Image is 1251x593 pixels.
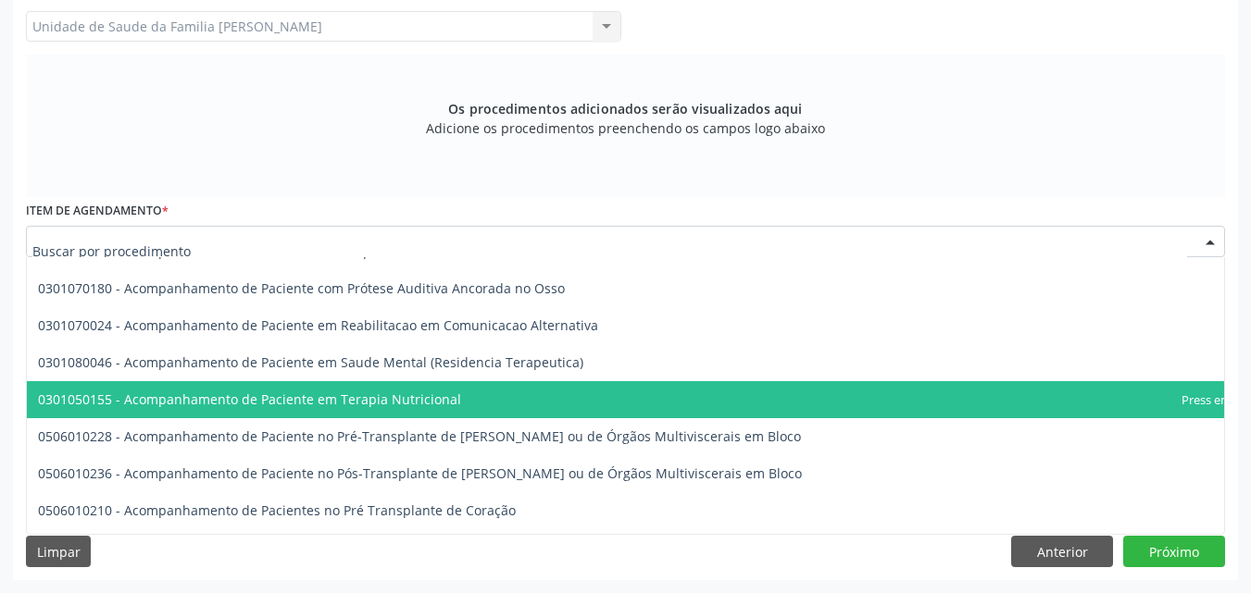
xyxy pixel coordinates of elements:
[448,99,802,118] span: Os procedimentos adicionados serão visualizados aqui
[426,118,825,138] span: Adicione os procedimentos preenchendo os campos logo abaixo
[32,232,1187,269] input: Buscar por procedimento
[1011,536,1113,567] button: Anterior
[38,353,583,371] span: 0301080046 - Acompanhamento de Paciente em Saude Mental (Residencia Terapeutica)
[38,464,802,482] span: 0506010236 - Acompanhamento de Paciente no Pós-Transplante de [PERSON_NAME] ou de Órgãos Multivis...
[38,501,516,519] span: 0506010210 - Acompanhamento de Pacientes no Pré Transplante de Coração
[1123,536,1225,567] button: Próximo
[38,316,598,334] span: 0301070024 - Acompanhamento de Paciente em Reabilitacao em Comunicacao Alternativa
[26,197,169,226] label: Item de agendamento
[38,279,565,297] span: 0301070180 - Acompanhamento de Paciente com Prótese Auditiva Ancorada no Osso
[38,427,801,445] span: 0506010228 - Acompanhamento de Paciente no Pré-Transplante de [PERSON_NAME] ou de Órgãos Multivis...
[38,390,461,408] span: 0301050155 - Acompanhamento de Paciente em Terapia Nutricional
[26,536,91,567] button: Limpar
